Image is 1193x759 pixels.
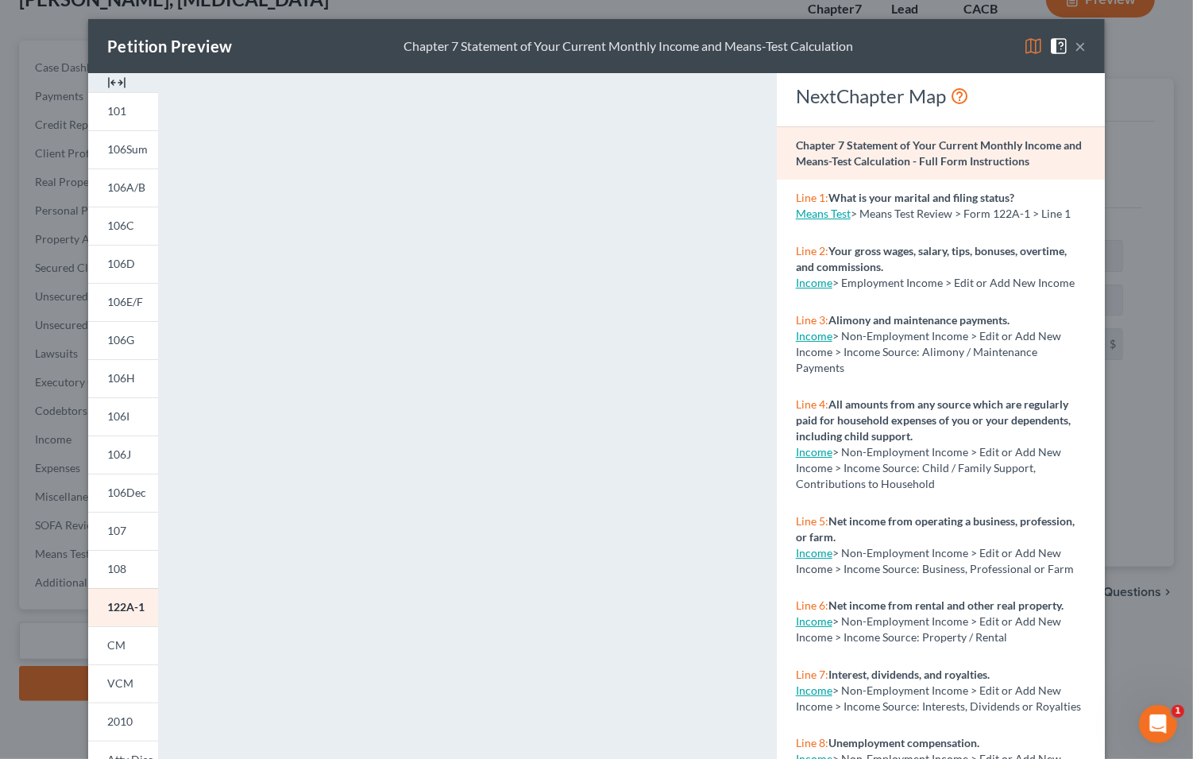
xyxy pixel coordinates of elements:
[88,550,158,588] a: 108
[107,676,133,690] span: VCM
[1049,37,1068,56] img: help-close-5ba153eb36485ed6c1ea00a893f15db1cb9b99d6cae46e1a8edb6c62d00a1a76.svg
[851,207,1071,220] span: > Means Test Review > Form 122A-1 > Line 1
[107,562,126,575] span: 108
[107,524,126,537] span: 107
[796,313,828,327] span: Line 3:
[1075,37,1086,56] button: ×
[796,614,832,628] a: Income
[107,73,126,92] img: expand-e0f6d898513216a626fdd78e52531dac95497ffd26381d4c15ee2fc46db09dca.svg
[107,371,135,385] span: 106H
[107,257,135,270] span: 106D
[828,736,979,749] strong: Unemployment compensation.
[796,614,1061,644] span: > Non-Employment Income > Edit or Add New Income > Income Source: Property / Rental
[828,313,1010,327] strong: Alimony and maintenance payments.
[796,244,828,258] span: Line 2:
[88,207,158,245] a: 106C
[88,245,158,283] a: 106D
[796,546,832,560] a: Income
[1024,37,1043,56] img: map-eea8200ae884c6f1103ae1953ef3d486a96c86aabb227e865a55264e3737af1f.svg
[107,295,143,308] span: 106E/F
[796,683,832,697] a: Income
[828,598,1064,612] strong: Net income from rental and other real property.
[88,664,158,703] a: VCM
[796,329,1061,374] span: > Non-Employment Income > Edit or Add New Income > Income Source: Alimony / Maintenance Payments
[107,35,232,57] div: Petition Preview
[832,276,1075,289] span: > Employment Income > Edit or Add New Income
[796,445,1061,490] span: > Non-Employment Income > Edit or Add New Income > Income Source: Child / Family Support, Contrib...
[88,359,158,397] a: 106H
[88,588,158,626] a: 122A-1
[1139,705,1177,743] iframe: Intercom live chat
[796,329,832,343] a: Income
[403,37,853,56] div: Chapter 7 Statement of Your Current Monthly Income and Means-Test Calculation
[796,546,1074,575] span: > Non-Employment Income > Edit or Add New Income > Income Source: Business, Professional or Farm
[796,514,1075,544] strong: Net income from operating a business, profession, or farm.
[88,321,158,359] a: 106G
[88,703,158,741] a: 2010
[796,683,1081,713] span: > Non-Employment Income > Edit or Add New Income > Income Source: Interests, Dividends or Royalties
[796,207,851,220] a: Means Test
[107,180,145,194] span: 106A/B
[107,600,145,614] span: 122A-1
[796,276,832,289] a: Income
[88,397,158,436] a: 106I
[796,397,1071,443] strong: All amounts from any source which are regularly paid for household expenses of you or your depend...
[107,409,129,423] span: 106I
[796,244,1067,273] strong: Your gross wages, salary, tips, bonuses, overtime, and commissions.
[88,92,158,130] a: 101
[107,333,134,347] span: 106G
[828,191,1014,204] strong: What is your marital and filing status?
[88,168,158,207] a: 106A/B
[88,512,158,550] a: 107
[88,474,158,512] a: 106Dec
[796,514,828,528] span: Line 5:
[88,626,158,664] a: CM
[107,104,126,118] span: 101
[107,142,148,156] span: 106Sum
[88,130,158,168] a: 106Sum
[796,191,828,204] span: Line 1:
[796,138,1082,168] strong: Chapter 7 Statement of Your Current Monthly Income and Means-Test Calculation - Full Form Instruc...
[107,447,131,461] span: 106J
[796,736,828,749] span: Line 8:
[796,668,828,681] span: Line 7:
[796,598,828,612] span: Line 6:
[88,283,158,321] a: 106E/F
[1172,705,1184,718] span: 1
[796,445,832,459] a: Income
[107,486,146,499] span: 106Dec
[796,83,1086,109] div: NextChapter Map
[828,668,990,681] strong: Interest, dividends, and royalties.
[107,638,125,652] span: CM
[107,714,133,728] span: 2010
[107,219,134,232] span: 106C
[88,436,158,474] a: 106J
[796,397,828,411] span: Line 4:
